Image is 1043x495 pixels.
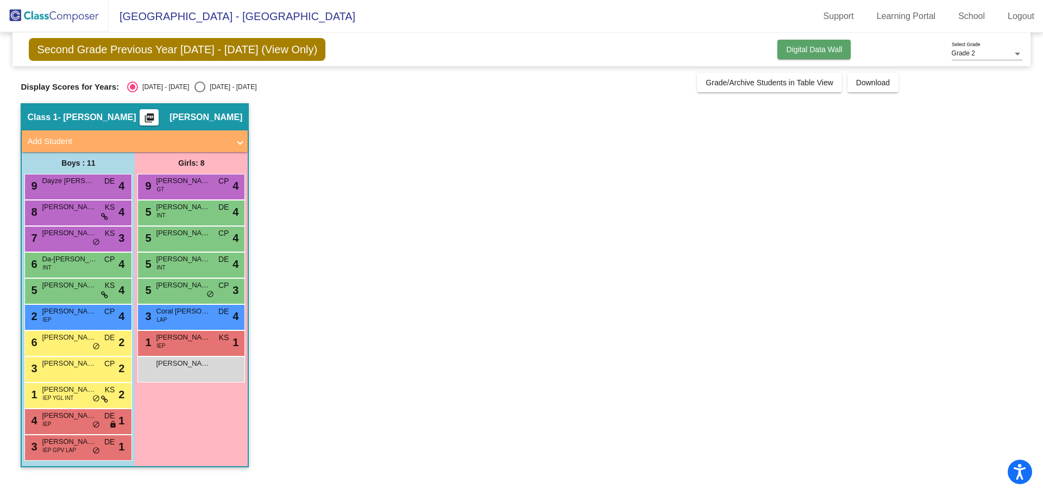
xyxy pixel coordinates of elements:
span: 3 [118,230,124,246]
span: 8 [28,206,37,218]
mat-panel-title: Add Student [27,135,229,148]
span: IEP [156,342,165,350]
span: 4 [233,204,238,220]
span: KS [219,332,229,343]
span: do_not_disturb_alt [92,421,100,429]
span: Coral [PERSON_NAME] [156,306,210,317]
div: Girls: 8 [135,152,248,174]
span: 4 [118,256,124,272]
span: [PERSON_NAME] [156,254,210,265]
div: [DATE] - [DATE] [205,82,256,92]
span: [PERSON_NAME] [42,358,96,369]
span: Da-[PERSON_NAME] [42,254,96,265]
span: do_not_disturb_alt [206,290,214,299]
mat-expansion-panel-header: Add Student [22,130,248,152]
span: DE [104,332,115,343]
mat-icon: picture_as_pdf [143,112,156,128]
span: 9 [142,180,151,192]
span: DE [218,254,229,265]
span: DE [104,410,115,422]
span: CP [218,280,229,291]
span: 4 [233,256,238,272]
span: INT [156,211,165,220]
span: 4 [28,415,37,427]
span: Grade 2 [952,49,975,57]
span: 7 [28,232,37,244]
span: INT [156,264,165,272]
span: lock [109,421,117,429]
span: 1 [142,336,151,348]
span: 4 [118,308,124,324]
span: do_not_disturb_alt [92,238,100,247]
span: Class 1 [27,112,58,123]
span: 3 [28,441,37,453]
span: 2 [118,386,124,403]
button: Print Students Details [140,109,159,126]
span: [PERSON_NAME] [156,228,210,239]
span: INT [42,264,51,272]
span: IEP YGL INT [42,394,73,402]
a: Logout [999,8,1043,25]
span: 3 [28,362,37,374]
span: 1 [28,389,37,400]
span: 4 [233,230,238,246]
a: School [950,8,994,25]
span: CP [218,176,229,187]
span: [PERSON_NAME] [42,410,96,421]
span: KS [105,280,115,291]
span: CP [218,228,229,239]
span: [PERSON_NAME] [156,358,210,369]
span: 4 [233,308,238,324]
span: CP [104,306,115,317]
span: IEP [42,420,51,428]
span: [PERSON_NAME] [156,332,210,343]
span: Digital Data Wall [786,45,842,54]
span: [PERSON_NAME] [42,306,96,317]
span: 2 [118,360,124,377]
div: Boys : 11 [22,152,135,174]
div: [DATE] - [DATE] [138,82,189,92]
span: [PERSON_NAME] [42,384,96,395]
span: Download [856,78,890,87]
span: 4 [118,204,124,220]
span: [PERSON_NAME] [156,202,210,212]
span: Display Scores for Years: [21,82,119,92]
span: [PERSON_NAME]'[PERSON_NAME] [42,332,96,343]
span: KS [105,228,115,239]
span: 3 [142,310,151,322]
span: CP [104,254,115,265]
span: [PERSON_NAME] [42,436,96,447]
span: 6 [28,258,37,270]
a: Learning Portal [868,8,945,25]
span: 4 [118,282,124,298]
span: 6 [28,336,37,348]
span: - [PERSON_NAME] [58,112,136,123]
span: DE [104,436,115,448]
button: Download [847,73,899,92]
span: [PERSON_NAME] [42,280,96,291]
span: Dayze [PERSON_NAME] [42,176,96,186]
span: 5 [142,284,151,296]
span: DE [218,306,229,317]
span: GT [156,185,164,193]
a: Support [815,8,863,25]
span: [PERSON_NAME] [156,176,210,186]
span: 1 [118,438,124,455]
span: 5 [142,258,151,270]
span: DE [104,176,115,187]
span: IEP [42,316,51,324]
span: [PERSON_NAME] [156,280,210,291]
span: Grade/Archive Students in Table View [706,78,833,87]
span: [PERSON_NAME] [169,112,242,123]
span: KS [105,384,115,396]
span: [PERSON_NAME] [42,228,96,239]
span: [GEOGRAPHIC_DATA] - [GEOGRAPHIC_DATA] [109,8,355,25]
span: KS [105,202,115,213]
span: 5 [142,206,151,218]
span: 5 [28,284,37,296]
span: do_not_disturb_alt [92,447,100,455]
span: IEP GPV LAP [42,446,76,454]
span: Second Grade Previous Year [DATE] - [DATE] (View Only) [29,38,325,61]
span: CP [104,358,115,369]
span: 9 [28,180,37,192]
